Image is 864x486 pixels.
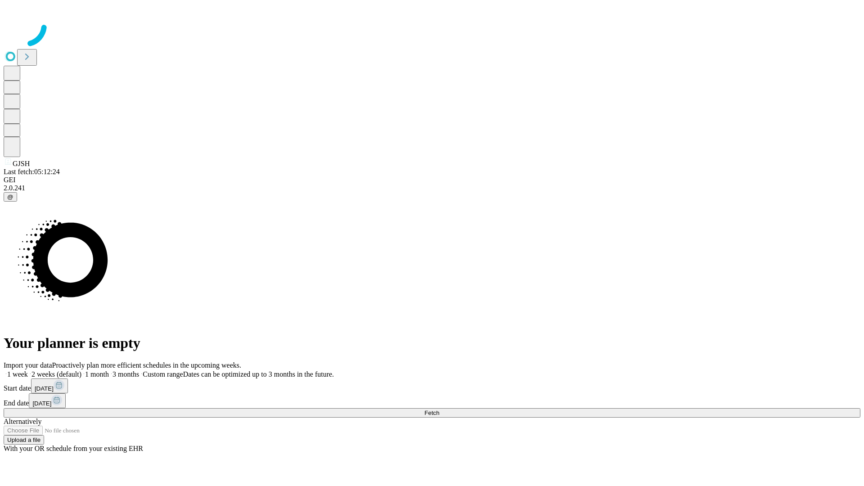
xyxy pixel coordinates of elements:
[4,335,860,351] h1: Your planner is empty
[4,192,17,202] button: @
[112,370,139,378] span: 3 months
[4,445,143,452] span: With your OR schedule from your existing EHR
[85,370,109,378] span: 1 month
[4,168,60,175] span: Last fetch: 05:12:24
[13,160,30,167] span: GJSH
[4,378,860,393] div: Start date
[7,193,13,200] span: @
[4,418,41,425] span: Alternatively
[52,361,241,369] span: Proactively plan more efficient schedules in the upcoming weeks.
[4,408,860,418] button: Fetch
[4,393,860,408] div: End date
[29,393,66,408] button: [DATE]
[4,184,860,192] div: 2.0.241
[7,370,28,378] span: 1 week
[32,400,51,407] span: [DATE]
[31,370,81,378] span: 2 weeks (default)
[183,370,334,378] span: Dates can be optimized up to 3 months in the future.
[35,385,54,392] span: [DATE]
[4,176,860,184] div: GEI
[424,409,439,416] span: Fetch
[143,370,183,378] span: Custom range
[4,435,44,445] button: Upload a file
[31,378,68,393] button: [DATE]
[4,361,52,369] span: Import your data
